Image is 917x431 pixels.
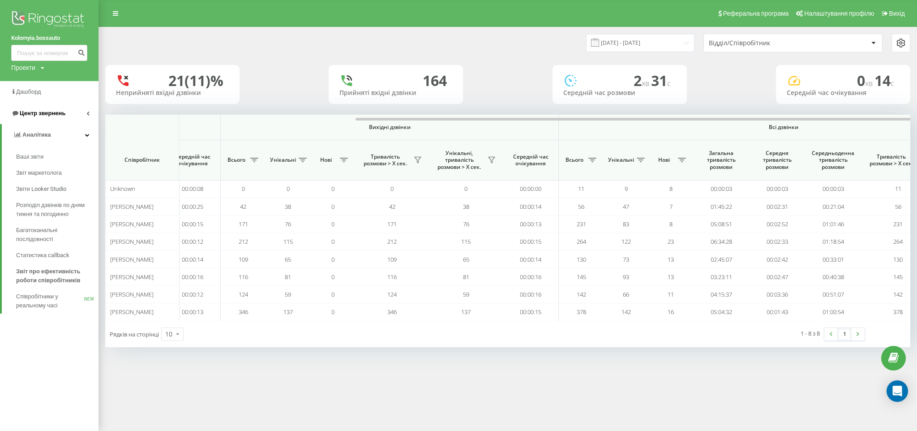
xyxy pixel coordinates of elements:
span: 56 [895,203,901,211]
td: 05:04:32 [693,303,749,321]
div: 164 [423,72,447,89]
span: 0 [331,203,334,211]
td: 06:34:28 [693,233,749,250]
div: Проекти [11,63,35,72]
a: Kolomyia.bossauto [11,34,87,43]
div: Неприйняті вхідні дзвінки [116,89,229,97]
a: Звіт про ефективність роботи співробітників [16,263,99,289]
span: 93 [623,273,629,281]
td: 00:00:03 [805,180,861,198]
span: 56 [578,203,584,211]
span: 212 [239,237,248,246]
td: 00:00:00 [503,180,559,198]
td: 00:00:15 [503,233,559,250]
td: 00:00:12 [165,286,221,303]
span: 142 [621,308,631,316]
span: 0 [331,290,334,298]
td: 00:51:07 [805,286,861,303]
span: хв [642,78,651,88]
span: 264 [893,237,903,246]
td: 00:21:04 [805,198,861,215]
span: Всього [225,156,248,164]
span: Тривалість розмови > Х сек. [360,153,411,167]
span: 231 [893,220,903,228]
span: 137 [283,308,293,316]
td: 00:00:13 [503,215,559,233]
span: 116 [387,273,397,281]
span: Нові [653,156,675,164]
span: 42 [389,203,395,211]
span: 0 [331,255,334,263]
span: 59 [463,290,469,298]
span: 0 [331,185,334,193]
a: Звіт маркетолога [16,165,99,181]
span: Унікальні [608,156,634,164]
span: Статистика callback [16,251,69,260]
td: 00:02:42 [749,250,805,268]
span: 0 [857,71,874,90]
img: Ringostat logo [11,9,87,31]
span: 2 [634,71,651,90]
span: Розподіл дзвінків по дням тижня та погодинно [16,201,94,219]
td: 00:00:14 [503,250,559,268]
span: Співробітник [113,156,171,164]
span: 130 [893,255,903,263]
span: 16 [668,308,674,316]
span: 116 [239,273,248,281]
div: 21 (11)% [168,72,223,89]
span: Звіти Looker Studio [16,185,66,194]
span: Ваші звіти [16,152,43,161]
span: 171 [387,220,397,228]
span: 378 [893,308,903,316]
td: 00:00:15 [503,303,559,321]
span: 378 [577,308,586,316]
td: 00:02:31 [749,198,805,215]
span: 124 [387,290,397,298]
span: 66 [623,290,629,298]
span: 47 [623,203,629,211]
td: 00:00:08 [165,180,221,198]
span: 109 [239,255,248,263]
span: Середньоденна тривалість розмови [812,150,854,171]
span: [PERSON_NAME] [110,220,154,228]
span: 8 [669,185,673,193]
div: Середній час розмови [563,89,676,97]
span: 8 [669,220,673,228]
span: Рядків на сторінці [110,330,159,338]
td: 02:45:07 [693,250,749,268]
span: 23 [668,237,674,246]
td: 00:00:14 [165,250,221,268]
td: 01:01:46 [805,215,861,233]
input: Пошук за номером [11,45,87,61]
span: [PERSON_NAME] [110,273,154,281]
span: 142 [577,290,586,298]
a: Статистика callback [16,247,99,263]
div: 10 [165,330,172,339]
span: Унікальні [270,156,296,164]
span: Тривалість розмови > Х сек. [866,153,917,167]
span: 13 [668,255,674,263]
span: Нові [315,156,337,164]
span: 83 [623,220,629,228]
span: [PERSON_NAME] [110,255,154,263]
span: 142 [893,290,903,298]
span: 115 [461,237,471,246]
span: 14 [874,71,894,90]
td: 00:00:03 [693,180,749,198]
span: c [667,78,671,88]
a: 1 [838,328,851,340]
span: Центр звернень [20,110,65,116]
span: 0 [331,273,334,281]
span: 65 [285,255,291,263]
a: Розподіл дзвінків по дням тижня та погодинно [16,197,99,222]
span: c [891,78,894,88]
span: 109 [387,255,397,263]
td: 00:00:12 [165,233,221,250]
td: 00:00:25 [165,198,221,215]
div: 1 - 8 з 8 [801,329,820,338]
span: Загальна тривалість розмови [700,150,742,171]
td: 00:00:13 [165,303,221,321]
span: 73 [623,255,629,263]
span: 171 [239,220,248,228]
span: 124 [239,290,248,298]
